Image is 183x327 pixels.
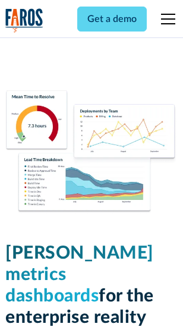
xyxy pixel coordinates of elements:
[154,5,178,33] div: menu
[5,90,178,214] img: Dora Metrics Dashboard
[5,244,154,305] span: [PERSON_NAME] metrics dashboards
[77,7,147,32] a: Get a demo
[5,8,43,33] img: Logo of the analytics and reporting company Faros.
[5,8,43,33] a: home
